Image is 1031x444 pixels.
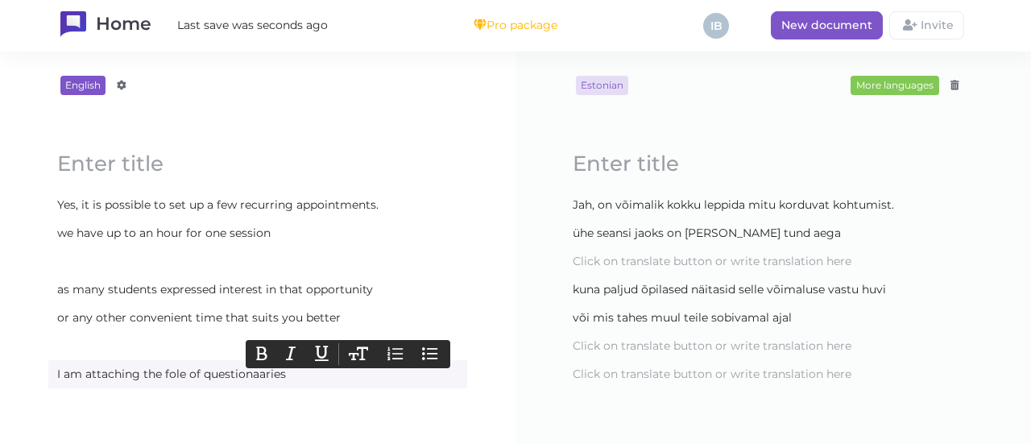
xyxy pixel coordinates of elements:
content: kuna paljud õpilased näitasid selle võimaluse vastu huvi [565,276,982,303]
content: or any other convenient time that suits you better [49,305,466,331]
h1: Home [96,11,151,39]
span: Estonian [576,76,628,95]
span: New document [781,18,872,32]
content: we have up to an hour for one session [49,220,466,247]
content: või mis tahes muul teile sobivamal ajal [565,305,982,331]
a: New document [771,11,883,39]
content: Jah, on võimalik kokku leppida mitu korduvat kohtumist. [565,192,982,218]
span: English [60,76,106,95]
span: Invite [921,18,954,32]
span: Last save was seconds ago [177,17,328,34]
content: as many students expressed interest in that opportunity [49,276,466,303]
content: I am attaching the fole of questionaaries [49,361,466,388]
content: ühe seansi jaoks on [PERSON_NAME] tund aega [565,220,982,247]
img: TranslateWise logo [60,11,86,37]
div: IB [703,13,729,39]
content: Yes, it is possible to set up a few recurring appointments. [49,192,466,218]
div: Pro package [474,18,557,32]
div: More languages [851,76,939,95]
a: Home [60,11,151,39]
